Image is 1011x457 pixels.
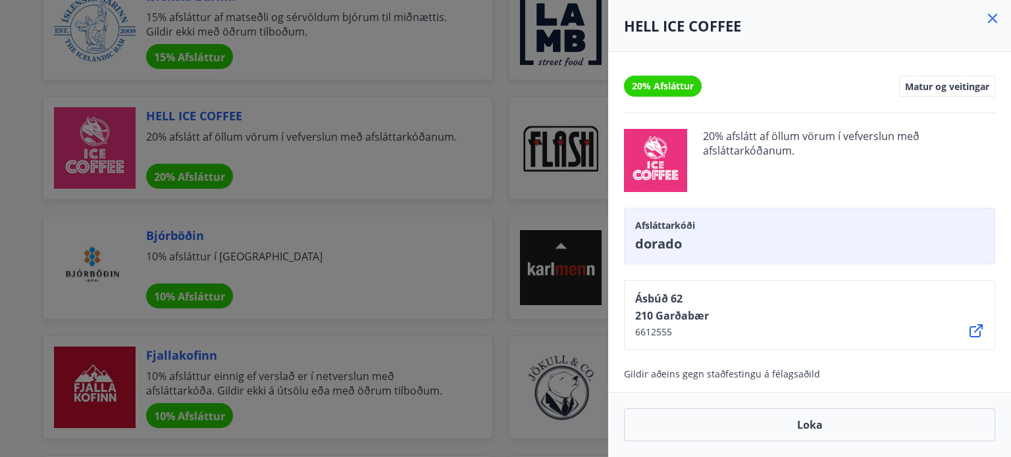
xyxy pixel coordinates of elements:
[635,325,709,339] span: 6612555
[624,368,820,380] span: Gildir aðeins gegn staðfestingu á félagsaðild
[635,291,709,306] span: Ásbúð 62
[703,129,995,192] span: 20% afslátt af öllum vörum í vefverslun með afsláttarkóðanum.
[635,308,709,323] span: 210 Garðabær
[632,80,694,93] span: 20% Afsláttur
[624,408,995,441] button: Loka
[905,80,989,92] span: Matur og veitingar
[635,219,984,232] span: Afsláttarkóði
[635,235,984,253] span: dorado
[624,16,995,36] h4: HELL ICE COFFEE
